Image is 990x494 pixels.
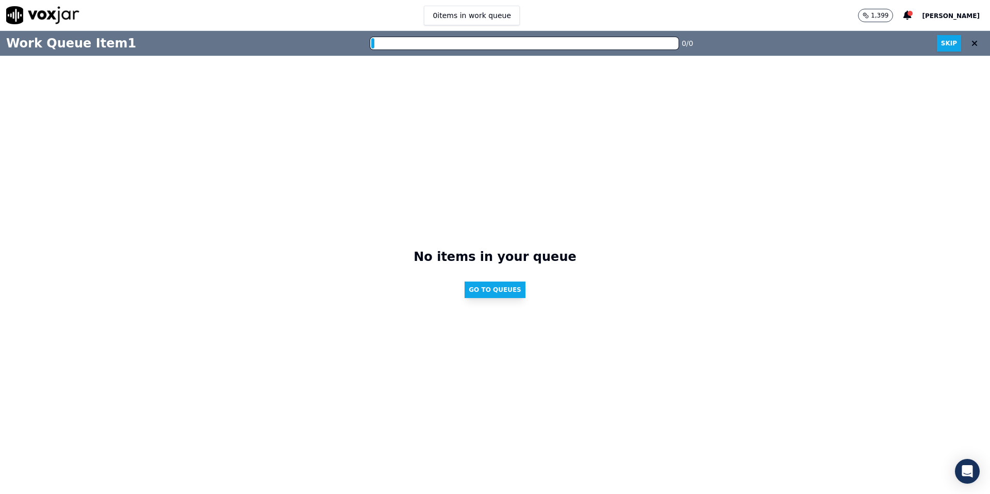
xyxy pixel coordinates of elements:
button: 1,399 [858,9,893,22]
p: 1,399 [871,11,888,20]
button: Skip [937,35,961,52]
button: [PERSON_NAME] [922,9,990,22]
div: 0 / 0 [682,38,694,48]
div: Open Intercom Messenger [955,459,980,484]
h1: Work Queue Item 1 [6,35,136,52]
button: 1,399 [858,9,903,22]
span: [PERSON_NAME] [922,12,980,20]
img: voxjar logo [6,6,79,24]
button: Go to Queues [465,282,525,298]
h3: No items in your queue [414,249,576,277]
button: 0items in work queue [424,6,520,25]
